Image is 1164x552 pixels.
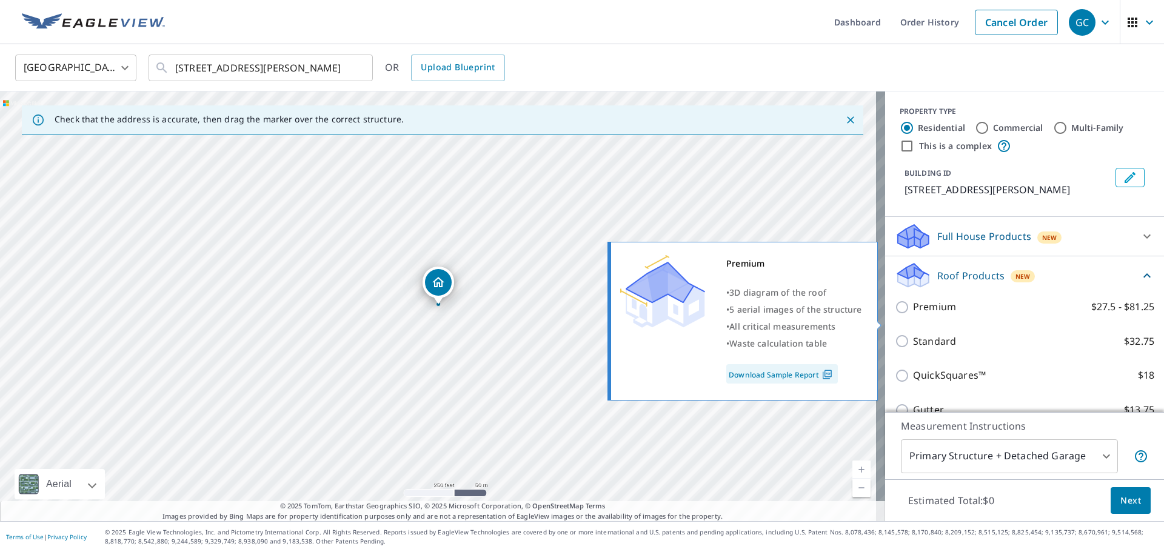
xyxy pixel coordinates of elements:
[105,528,1158,546] p: © 2025 Eagle View Technologies, Inc. and Pictometry International Corp. All Rights Reserved. Repo...
[937,268,1005,283] p: Roof Products
[726,364,838,384] a: Download Sample Report
[1124,334,1154,349] p: $32.75
[913,299,956,314] p: Premium
[993,122,1043,134] label: Commercial
[1134,449,1148,464] span: Your report will include the primary structure and a detached garage if one exists.
[900,106,1149,117] div: PROPERTY TYPE
[726,318,862,335] div: •
[385,55,505,81] div: OR
[729,304,861,315] span: 5 aerial images of the structure
[1042,233,1057,242] span: New
[586,501,606,510] a: Terms
[726,335,862,352] div: •
[1069,9,1095,36] div: GC
[42,469,75,499] div: Aerial
[1071,122,1124,134] label: Multi-Family
[6,533,87,540] p: |
[15,51,136,85] div: [GEOGRAPHIC_DATA]
[901,439,1118,473] div: Primary Structure + Detached Garage
[937,229,1031,244] p: Full House Products
[905,168,951,178] p: BUILDING ID
[729,287,826,298] span: 3D diagram of the roof
[280,501,606,511] span: © 2025 TomTom, Earthstar Geographics SIO, © 2025 Microsoft Corporation, ©
[819,369,835,380] img: Pdf Icon
[1115,168,1145,187] button: Edit building 1
[421,60,495,75] span: Upload Blueprint
[15,469,105,499] div: Aerial
[895,222,1154,251] div: Full House ProductsNew
[905,182,1111,197] p: [STREET_ADDRESS][PERSON_NAME]
[1015,271,1031,281] span: New
[6,533,44,541] a: Terms of Use
[913,368,986,383] p: QuickSquares™
[726,255,862,272] div: Premium
[1120,493,1141,508] span: Next
[913,402,944,417] p: Gutter
[843,112,858,128] button: Close
[918,122,965,134] label: Residential
[411,55,504,81] a: Upload Blueprint
[898,487,1004,514] p: Estimated Total: $0
[919,140,992,152] label: This is a complex
[532,501,583,510] a: OpenStreetMap
[1091,299,1154,314] p: $27.5 - $81.25
[423,267,454,304] div: Dropped pin, building 1, Residential property, 1450 Foxtail Ln Prince Frederick, MD 20678
[975,10,1058,35] a: Cancel Order
[895,261,1154,290] div: Roof ProductsNew
[729,321,835,332] span: All critical measurements
[726,284,862,301] div: •
[852,461,871,479] a: Current Level 17, Zoom In
[729,338,827,349] span: Waste calculation table
[47,533,87,541] a: Privacy Policy
[1124,402,1154,417] p: $13.75
[175,51,348,85] input: Search by address or latitude-longitude
[1138,368,1154,383] p: $18
[913,334,956,349] p: Standard
[852,479,871,497] a: Current Level 17, Zoom Out
[1111,487,1151,514] button: Next
[22,13,165,32] img: EV Logo
[726,301,862,318] div: •
[901,419,1148,433] p: Measurement Instructions
[55,114,404,125] p: Check that the address is accurate, then drag the marker over the correct structure.
[620,255,705,328] img: Premium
